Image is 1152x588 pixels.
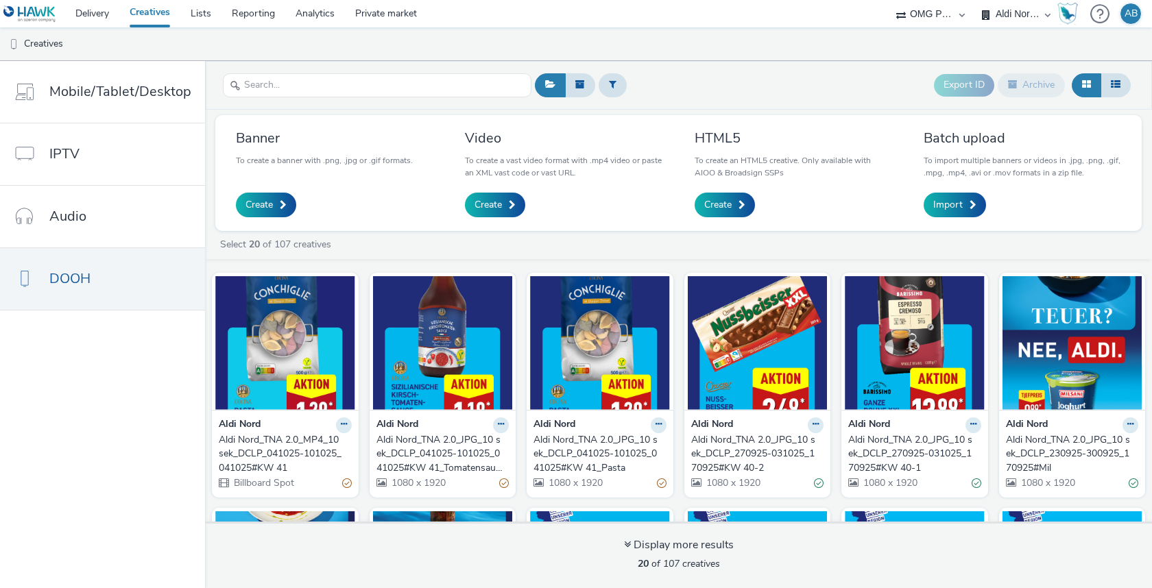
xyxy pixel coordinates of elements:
div: Aldi Nord_TNA 2.0_JPG_10 sek_DCLP_041025-101025_041025#KW 41_Tomatensauce [376,433,504,475]
a: Aldi Nord_TNA 2.0_JPG_10 sek_DCLP_230925-300925_170925#Mil [1006,433,1139,475]
span: 1080 x 1920 [547,476,603,489]
img: Aldi Nord_TNA 2.0_MP4_10 sek_DCLP_041025-101025_041025#KW 41 visual [215,276,355,410]
img: Aldi Nord_TNA 2.0_JPG_10 sek_DCLP_270925-031025_170925#KW 40-1 visual [845,276,985,410]
img: dooh [7,38,21,51]
h3: Video [465,129,662,147]
strong: Aldi Nord [1006,417,1048,433]
img: undefined Logo [3,5,56,23]
span: IPTV [49,144,80,164]
span: 1080 x 1920 [862,476,917,489]
span: Create [475,198,502,212]
div: Partially valid [499,476,509,491]
a: Aldi Nord_TNA 2.0_JPG_10 sek_DCLP_041025-101025_041025#KW 41_Tomatensauce [376,433,509,475]
h3: HTML5 [695,129,892,147]
strong: Aldi Nord [219,417,261,433]
a: Create [236,193,296,217]
input: Search... [223,73,531,97]
span: DOOH [49,269,91,289]
strong: Aldi Nord [533,417,575,433]
p: To create an HTML5 creative. Only available with AIOO & Broadsign SSPs [695,154,892,179]
div: AB [1125,3,1138,24]
span: Billboard Spot [232,476,294,489]
div: Aldi Nord_TNA 2.0_MP4_10 sek_DCLP_041025-101025_041025#KW 41 [219,433,346,475]
strong: 20 [249,238,260,251]
span: 1080 x 1920 [390,476,446,489]
h3: Batch upload [924,129,1121,147]
strong: Aldi Nord [376,417,418,433]
span: Create [704,198,732,212]
div: Aldi Nord_TNA 2.0_JPG_10 sek_DCLP_270925-031025_170925#KW 40-1 [848,433,976,475]
span: of 107 creatives [638,557,720,570]
p: To import multiple banners or videos in .jpg, .png, .gif, .mpg, .mp4, .avi or .mov formats in a z... [924,154,1121,179]
a: Create [695,193,755,217]
div: Partially valid [342,476,352,491]
a: Aldi Nord_TNA 2.0_JPG_10 sek_DCLP_270925-031025_170925#KW 40-1 [848,433,981,475]
p: To create a banner with .png, .jpg or .gif formats. [236,154,413,167]
span: 1080 x 1920 [1020,476,1075,489]
a: Create [465,193,525,217]
button: Export ID [934,74,994,96]
div: Display more results [624,537,734,553]
button: Grid [1072,73,1101,97]
span: Create [245,198,273,212]
img: Aldi Nord_TNA 2.0_JPG_10 sek_DCLP_270925-031025_170925#KW 40-2 visual [688,276,828,410]
div: Aldi Nord_TNA 2.0_JPG_10 sek_DCLP_230925-300925_170925#Mil [1006,433,1133,475]
p: To create a vast video format with .mp4 video or paste an XML vast code or vast URL. [465,154,662,179]
img: Aldi Nord_TNA 2.0_JPG_10 sek_DCLP_041025-101025_041025#KW 41_Pasta visual [530,276,670,410]
a: Aldi Nord_TNA 2.0_MP4_10 sek_DCLP_041025-101025_041025#KW 41 [219,433,352,475]
strong: 20 [638,557,649,570]
a: Aldi Nord_TNA 2.0_JPG_10 sek_DCLP_270925-031025_170925#KW 40-2 [691,433,824,475]
img: Hawk Academy [1057,3,1078,25]
div: Valid [1129,476,1138,491]
div: Partially valid [657,476,667,491]
span: Mobile/Tablet/Desktop [49,82,191,101]
span: Audio [49,206,86,226]
div: Valid [972,476,981,491]
h3: Banner [236,129,413,147]
a: Import [924,193,986,217]
button: Archive [998,73,1065,97]
a: Hawk Academy [1057,3,1083,25]
span: Import [933,198,963,212]
img: Aldi Nord_TNA 2.0_JPG_10 sek_DCLP_230925-300925_170925#Mil visual [1003,276,1142,410]
strong: Aldi Nord [848,417,890,433]
strong: Aldi Nord [691,417,733,433]
div: Valid [814,476,824,491]
div: Aldi Nord_TNA 2.0_JPG_10 sek_DCLP_041025-101025_041025#KW 41_Pasta [533,433,661,475]
div: Aldi Nord_TNA 2.0_JPG_10 sek_DCLP_270925-031025_170925#KW 40-2 [691,433,819,475]
button: Table [1101,73,1131,97]
span: 1080 x 1920 [705,476,760,489]
img: Aldi Nord_TNA 2.0_JPG_10 sek_DCLP_041025-101025_041025#KW 41_Tomatensauce visual [373,276,513,410]
a: Select of 107 creatives [219,238,337,251]
a: Aldi Nord_TNA 2.0_JPG_10 sek_DCLP_041025-101025_041025#KW 41_Pasta [533,433,667,475]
